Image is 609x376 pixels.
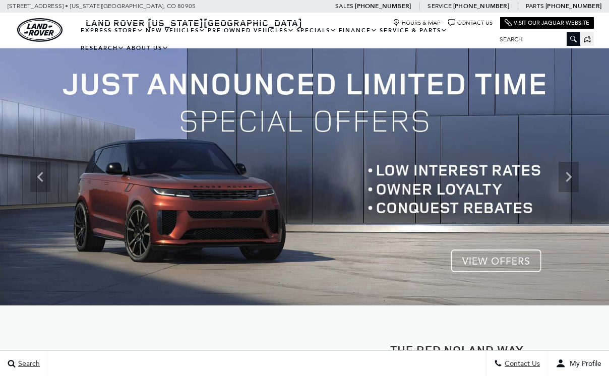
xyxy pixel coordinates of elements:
a: [PHONE_NUMBER] [453,2,509,10]
a: Pre-Owned Vehicles [207,22,295,39]
button: user-profile-menu [548,351,609,376]
a: EXPRESS STORE [80,22,145,39]
a: [STREET_ADDRESS] • [US_STATE][GEOGRAPHIC_DATA], CO 80905 [8,3,196,10]
span: Search [16,359,40,368]
span: Land Rover [US_STATE][GEOGRAPHIC_DATA] [86,17,302,29]
span: Parts [526,3,544,10]
a: Specials [295,22,338,39]
a: New Vehicles [145,22,207,39]
a: About Us [126,39,170,57]
a: Service & Parts [379,22,449,39]
span: My Profile [566,359,601,368]
a: Visit Our Jaguar Website [505,19,589,27]
a: land-rover [17,18,63,42]
a: [PHONE_NUMBER] [545,2,601,10]
span: Service [428,3,451,10]
a: Hours & Map [393,19,441,27]
a: [PHONE_NUMBER] [355,2,411,10]
img: Land Rover [17,18,63,42]
input: Search [492,33,580,45]
nav: Main Navigation [80,22,492,57]
a: Finance [338,22,379,39]
span: Contact Us [502,359,540,368]
h2: The Red Noland Way [312,343,601,356]
a: Land Rover [US_STATE][GEOGRAPHIC_DATA] [80,17,309,29]
a: Research [80,39,126,57]
a: Contact Us [448,19,493,27]
span: Sales [335,3,353,10]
